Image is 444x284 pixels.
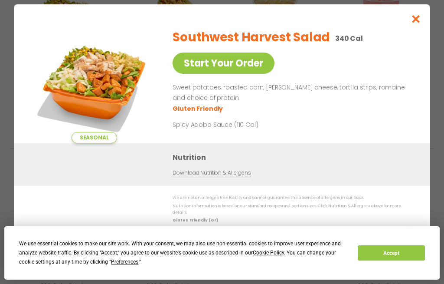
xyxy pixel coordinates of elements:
[72,132,117,143] span: Seasonal
[253,250,284,256] span: Cookie Policy
[33,22,155,143] img: Featured product photo for Southwest Harvest Salad
[173,225,413,238] p: While our menu includes ingredients that are made without gluten, our restaurants are not gluten ...
[173,83,409,103] p: Sweet potatoes, roasted corn, [PERSON_NAME] cheese, tortilla strips, romaine and choice of protein.
[173,195,413,201] p: We are not an allergen free facility and cannot guarantee the absence of allergens in our foods.
[173,104,224,113] li: Gluten Friendly
[111,259,138,265] span: Preferences
[173,120,333,129] p: Spicy Adobo Sauce (110 Cal)
[173,28,330,46] h2: Southwest Harvest Salad
[402,4,430,33] button: Close modal
[173,53,274,74] a: Start Your Order
[173,218,218,223] strong: Gluten Friendly (GF)
[173,169,251,177] a: Download Nutrition & Allergens
[4,226,440,280] div: Cookie Consent Prompt
[19,239,347,267] div: We use essential cookies to make our site work. With your consent, we may also use non-essential ...
[358,245,424,261] button: Accept
[335,33,363,44] p: 340 Cal
[173,203,413,216] p: Nutrition information is based on our standard recipes and portion sizes. Click Nutrition & Aller...
[173,152,417,163] h3: Nutrition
